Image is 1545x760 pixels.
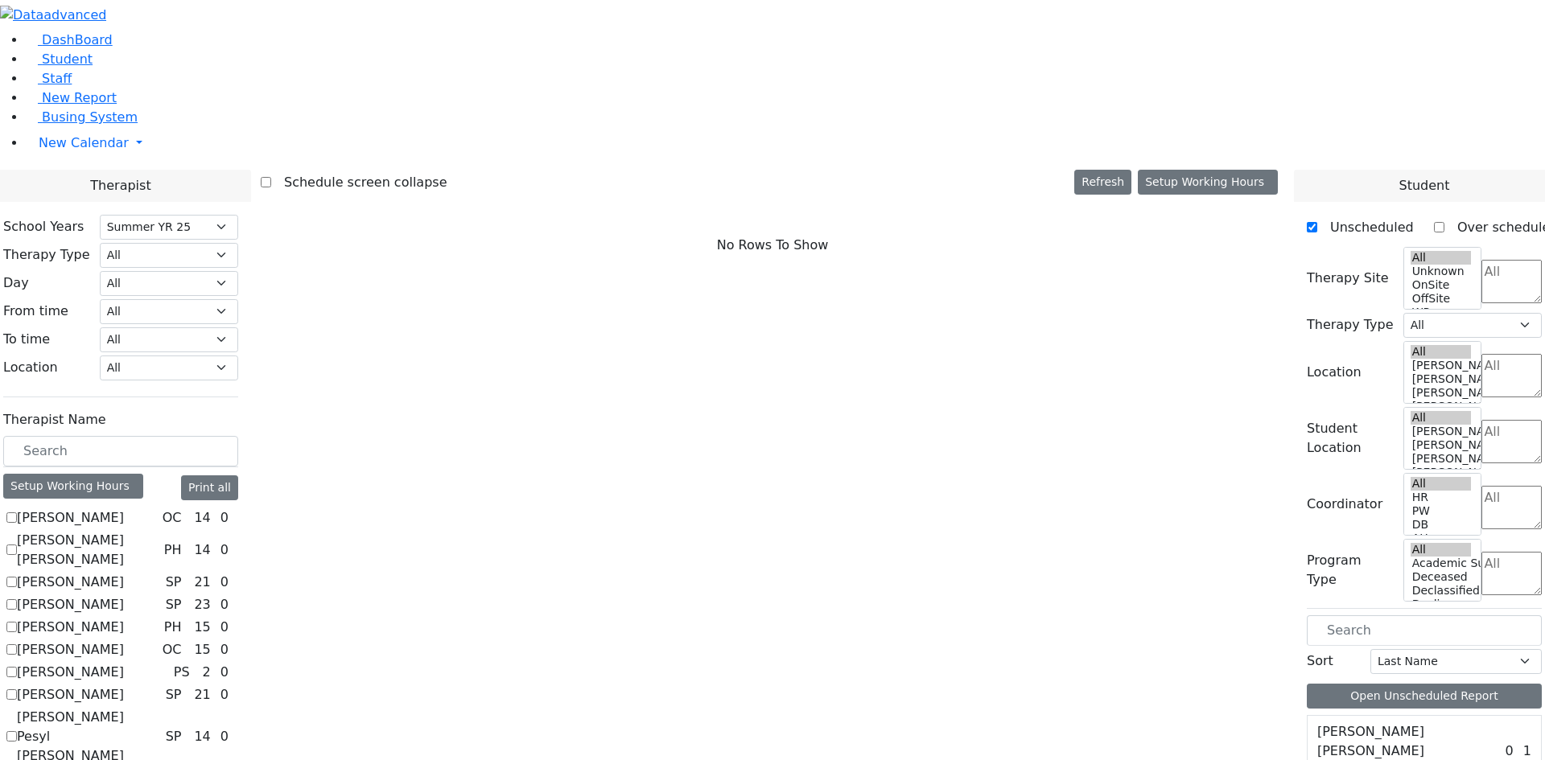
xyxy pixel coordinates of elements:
[42,51,93,67] span: Student
[1411,504,1472,518] option: PW
[217,573,232,592] div: 0
[26,32,113,47] a: DashBoard
[1411,438,1472,452] option: [PERSON_NAME] 4
[17,573,124,592] label: [PERSON_NAME]
[3,410,106,429] label: Therapist Name
[17,663,124,682] label: [PERSON_NAME]
[159,727,188,746] div: SP
[1138,170,1278,195] button: Setup Working Hours
[90,176,150,195] span: Therapist
[1399,176,1449,195] span: Student
[42,109,138,125] span: Busing System
[1307,615,1542,646] input: Search
[191,595,213,614] div: 23
[159,595,188,614] div: SP
[17,531,158,569] label: [PERSON_NAME] [PERSON_NAME]
[1411,345,1472,359] option: All
[159,685,188,705] div: SP
[217,540,232,560] div: 0
[1411,425,1472,438] option: [PERSON_NAME] 5
[158,618,188,637] div: PH
[3,358,58,377] label: Location
[1411,359,1472,372] option: [PERSON_NAME] 5
[158,540,188,560] div: PH
[26,51,93,67] a: Student
[26,127,1545,159] a: New Calendar
[1411,306,1472,319] option: WP
[3,436,238,466] input: Search
[1411,570,1472,584] option: Deceased
[3,302,68,321] label: From time
[156,640,188,659] div: OC
[1411,278,1472,292] option: OnSite
[17,508,124,528] label: [PERSON_NAME]
[200,663,214,682] div: 2
[1074,170,1131,195] button: Refresh
[1411,452,1472,466] option: [PERSON_NAME] 3
[1307,495,1382,514] label: Coordinator
[1307,551,1394,590] label: Program Type
[1481,420,1542,463] textarea: Search
[1411,584,1472,598] option: Declassified
[42,32,113,47] span: DashBoard
[42,90,117,105] span: New Report
[191,685,213,705] div: 21
[217,508,232,528] div: 0
[181,475,238,500] button: Print all
[26,90,117,105] a: New Report
[1411,518,1472,532] option: DB
[1411,400,1472,413] option: [PERSON_NAME] 2
[217,727,232,746] div: 0
[1411,265,1472,278] option: Unknown
[217,618,232,637] div: 0
[156,508,188,528] div: OC
[717,236,829,255] span: No Rows To Show
[26,109,138,125] a: Busing System
[3,330,50,349] label: To time
[191,727,213,746] div: 14
[191,540,213,560] div: 14
[217,685,232,705] div: 0
[1481,354,1542,397] textarea: Search
[191,640,213,659] div: 15
[1411,543,1472,557] option: All
[26,71,72,86] a: Staff
[17,640,124,659] label: [PERSON_NAME]
[3,217,84,236] label: School Years
[17,595,124,614] label: [PERSON_NAME]
[1411,372,1472,386] option: [PERSON_NAME] 4
[271,170,447,195] label: Schedule screen collapse
[1411,491,1472,504] option: HR
[1481,552,1542,595] textarea: Search
[1411,466,1472,479] option: [PERSON_NAME] 2
[1307,315,1394,335] label: Therapy Type
[1307,419,1394,458] label: Student Location
[1307,363,1362,382] label: Location
[1411,411,1472,425] option: All
[42,71,72,86] span: Staff
[1307,269,1389,288] label: Therapy Site
[217,663,232,682] div: 0
[1411,477,1472,491] option: All
[1411,557,1472,570] option: Academic Support
[3,474,143,499] div: Setup Working Hours
[17,685,124,705] label: [PERSON_NAME]
[1411,386,1472,400] option: [PERSON_NAME] 3
[159,573,188,592] div: SP
[1317,215,1414,240] label: Unscheduled
[1481,260,1542,303] textarea: Search
[1411,598,1472,611] option: Declines
[217,640,232,659] div: 0
[1411,292,1472,306] option: OffSite
[1411,532,1472,545] option: AH
[1307,651,1333,671] label: Sort
[1307,684,1542,709] button: Open Unscheduled Report
[1411,251,1472,265] option: All
[191,508,213,528] div: 14
[39,135,129,150] span: New Calendar
[1481,486,1542,529] textarea: Search
[191,573,213,592] div: 21
[17,618,124,637] label: [PERSON_NAME]
[217,595,232,614] div: 0
[191,618,213,637] div: 15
